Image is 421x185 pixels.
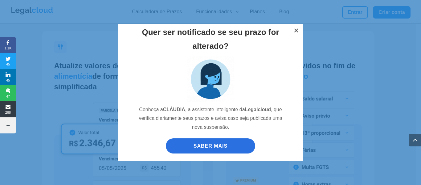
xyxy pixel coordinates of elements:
[166,138,255,153] a: SABER MAIS
[135,105,286,137] p: Conheça a , a assistente inteligente da , que verifica diariamente seus prazos e avisa caso seja ...
[163,107,185,112] strong: CLÁUDIA
[187,56,234,102] img: claudia_assistente
[135,25,286,56] h2: Quer ser notificado se seu prazo for alterado?
[289,24,303,37] button: ×
[245,107,271,112] strong: Legalcloud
